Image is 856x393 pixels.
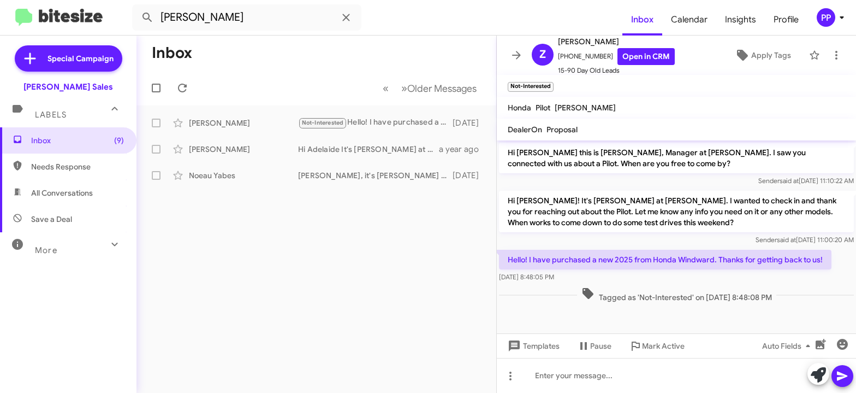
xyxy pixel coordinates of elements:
[395,77,483,99] button: Next
[753,336,823,356] button: Auto Fields
[499,250,831,269] p: Hello! I have purchased a new 2025 from Honda Windward. Thanks for getting back to us!
[35,110,67,120] span: Labels
[383,81,389,95] span: «
[536,103,550,113] span: Pilot
[377,77,483,99] nav: Page navigation example
[189,118,298,128] div: [PERSON_NAME]
[499,191,854,232] p: Hi [PERSON_NAME]! It's [PERSON_NAME] at [PERSON_NAME]. I wanted to check in and thank you for rea...
[508,82,554,92] small: Not-Interested
[590,336,611,356] span: Pause
[558,35,675,48] span: [PERSON_NAME]
[376,77,395,99] button: Previous
[716,4,765,36] a: Insights
[546,125,578,134] span: Proposal
[506,336,560,356] span: Templates
[807,8,844,27] button: PP
[31,214,72,225] span: Save a Deal
[765,4,807,36] a: Profile
[622,4,662,36] a: Inbox
[620,336,693,356] button: Mark Active
[721,45,804,65] button: Apply Tags
[401,81,407,95] span: »
[453,118,488,128] div: [DATE]
[189,144,298,155] div: [PERSON_NAME]
[762,336,815,356] span: Auto Fields
[302,119,344,126] span: Not-Interested
[508,125,542,134] span: DealerOn
[114,135,124,146] span: (9)
[31,161,124,172] span: Needs Response
[508,103,531,113] span: Honda
[642,336,685,356] span: Mark Active
[152,44,192,62] h1: Inbox
[617,48,675,65] a: Open in CRM
[453,170,488,181] div: [DATE]
[577,287,776,303] span: Tagged as 'Not-Interested' on [DATE] 8:48:08 PM
[662,4,716,36] a: Calendar
[23,81,113,92] div: [PERSON_NAME] Sales
[568,336,620,356] button: Pause
[497,336,568,356] button: Templates
[780,177,799,185] span: said at
[298,170,453,181] div: [PERSON_NAME], it's [PERSON_NAME] at [PERSON_NAME]. I wanted to personally check in with you to s...
[47,53,114,64] span: Special Campaign
[35,245,57,255] span: More
[298,116,453,129] div: Hello! I have purchased a new 2025 from Honda Windward. Thanks for getting back to us!
[817,8,835,27] div: PP
[558,65,675,76] span: 15-90 Day Old Leads
[539,46,546,63] span: Z
[189,170,298,181] div: Noeau Yabes
[555,103,616,113] span: [PERSON_NAME]
[31,135,124,146] span: Inbox
[132,4,361,31] input: Search
[751,45,791,65] span: Apply Tags
[407,83,477,95] span: Older Messages
[756,236,854,244] span: Sender [DATE] 11:00:20 AM
[31,187,93,198] span: All Conversations
[15,45,122,72] a: Special Campaign
[499,273,554,281] span: [DATE] 8:48:05 PM
[758,177,854,185] span: Sender [DATE] 11:10:22 AM
[439,144,488,155] div: a year ago
[558,48,675,65] span: [PHONE_NUMBER]
[298,144,439,155] div: Hi Adelaide It's [PERSON_NAME] at [PERSON_NAME] here. Does this week work for you for a test driv...
[499,143,854,173] p: Hi [PERSON_NAME] this is [PERSON_NAME], Manager at [PERSON_NAME]. I saw you connected with us abo...
[777,236,796,244] span: said at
